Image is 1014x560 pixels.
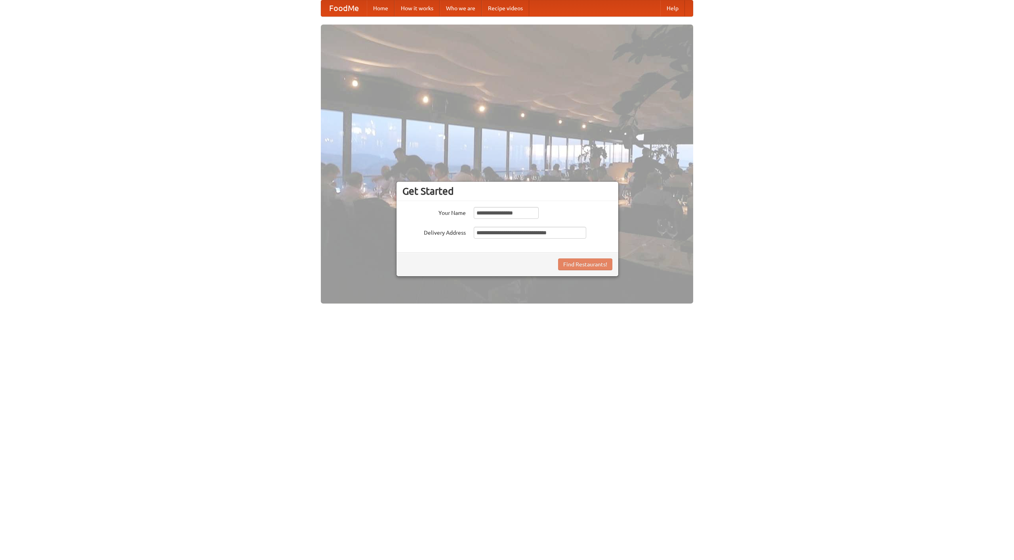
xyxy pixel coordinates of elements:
a: Who we are [440,0,482,16]
label: Your Name [402,207,466,217]
a: Home [367,0,395,16]
a: Recipe videos [482,0,529,16]
button: Find Restaurants! [558,258,612,270]
label: Delivery Address [402,227,466,237]
a: How it works [395,0,440,16]
h3: Get Started [402,185,612,197]
a: Help [660,0,685,16]
a: FoodMe [321,0,367,16]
